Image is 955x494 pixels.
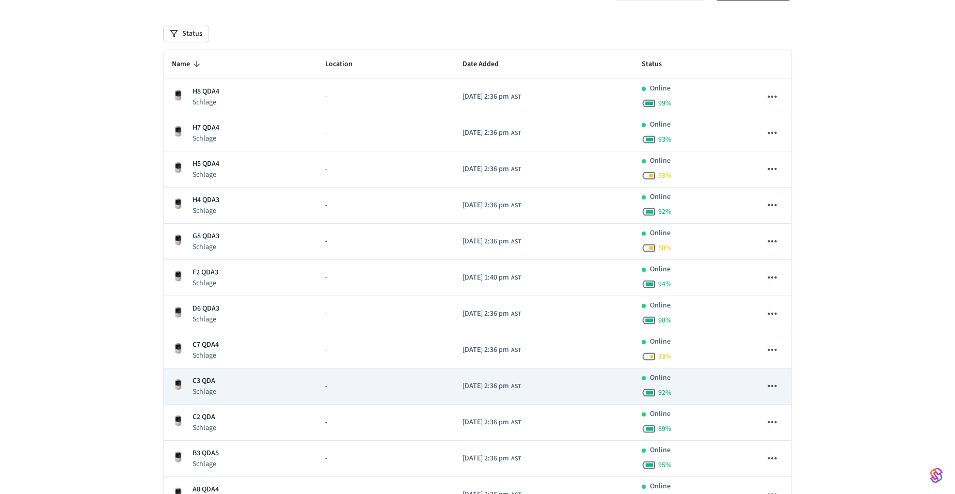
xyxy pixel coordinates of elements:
[463,128,521,138] div: America/Santo_Domingo
[463,200,509,211] span: [DATE] 2:36 pm
[172,378,184,391] img: Schlage Sense Smart Deadbolt with Camelot Trim, Front
[463,91,509,102] span: [DATE] 2:36 pm
[193,97,219,107] p: Schlage
[511,418,521,427] span: AST
[172,89,184,101] img: Schlage Sense Smart Deadbolt with Camelot Trim, Front
[463,308,509,319] span: [DATE] 2:36 pm
[325,417,327,428] span: -
[193,86,219,97] p: H8 QDA4
[463,164,521,175] div: America/Santo_Domingo
[172,451,184,463] img: Schlage Sense Smart Deadbolt with Camelot Trim, Front
[193,122,219,133] p: H7 QDA4
[193,267,218,278] p: F2 QDA3
[325,164,327,175] span: -
[193,278,218,288] p: Schlage
[658,243,672,253] span: 50 %
[511,165,521,174] span: AST
[658,315,672,326] span: 98 %
[658,134,672,145] span: 93 %
[658,388,672,398] span: 92 %
[511,310,521,319] span: AST
[511,454,521,464] span: AST
[193,448,219,459] p: B3 QDA5
[193,412,216,423] p: C2 QDA
[463,272,521,283] div: America/Santo_Domingo
[172,234,184,246] img: Schlage Sense Smart Deadbolt with Camelot Trim, Front
[164,25,209,42] button: Status
[172,197,184,210] img: Schlage Sense Smart Deadbolt with Camelot Trim, Front
[658,207,672,217] span: 92 %
[650,445,671,456] p: Online
[463,236,509,247] span: [DATE] 2:36 pm
[193,314,219,325] p: Schlage
[463,164,509,175] span: [DATE] 2:36 pm
[930,467,943,484] img: SeamLogoGradient.69752ec5.svg
[193,350,219,361] p: Schlage
[511,237,521,246] span: AST
[658,351,672,362] span: 33 %
[325,128,327,138] span: -
[511,129,521,138] span: AST
[325,381,327,392] span: -
[172,161,184,174] img: Schlage Sense Smart Deadbolt with Camelot Trim, Front
[325,272,327,283] span: -
[193,242,219,252] p: Schlage
[511,92,521,102] span: AST
[325,56,366,72] span: Location
[511,346,521,355] span: AST
[658,171,672,181] span: 53 %
[511,382,521,391] span: AST
[193,459,219,469] p: Schlage
[511,273,521,283] span: AST
[463,345,521,356] div: America/Santo_Domingo
[193,159,219,169] p: H5 QDA4
[193,376,216,387] p: C3 QDA
[650,228,671,239] p: Online
[325,236,327,247] span: -
[463,345,509,356] span: [DATE] 2:36 pm
[463,453,509,464] span: [DATE] 2:36 pm
[193,339,219,350] p: C7 QDA4
[650,264,671,275] p: Online
[650,119,671,130] p: Online
[325,453,327,464] span: -
[172,56,203,72] span: Name
[650,300,671,311] p: Online
[650,83,671,94] p: Online
[325,308,327,319] span: -
[325,345,327,356] span: -
[193,206,219,216] p: Schlage
[463,417,509,428] span: [DATE] 2:36 pm
[172,414,184,427] img: Schlage Sense Smart Deadbolt with Camelot Trim, Front
[463,56,512,72] span: Date Added
[463,236,521,247] div: America/Santo_Domingo
[172,306,184,318] img: Schlage Sense Smart Deadbolt with Camelot Trim, Front
[463,200,521,211] div: America/Santo_Domingo
[650,409,671,420] p: Online
[172,342,184,354] img: Schlage Sense Smart Deadbolt with Camelot Trim, Front
[193,231,219,242] p: G8 QDA3
[172,270,184,282] img: Schlage Sense Smart Deadbolt with Camelot Trim, Front
[463,381,521,392] div: America/Santo_Domingo
[193,423,216,433] p: Schlage
[650,373,671,383] p: Online
[658,279,672,289] span: 94 %
[463,272,509,283] span: [DATE] 1:40 pm
[463,453,521,464] div: America/Santo_Domingo
[650,192,671,203] p: Online
[463,91,521,102] div: America/Santo_Domingo
[642,56,675,72] span: Status
[325,200,327,211] span: -
[193,133,219,144] p: Schlage
[172,125,184,137] img: Schlage Sense Smart Deadbolt with Camelot Trim, Front
[658,424,672,434] span: 89 %
[658,460,672,470] span: 95 %
[463,308,521,319] div: America/Santo_Domingo
[193,195,219,206] p: H4 QDA3
[463,128,509,138] span: [DATE] 2:36 pm
[193,387,216,397] p: Schlage
[325,91,327,102] span: -
[193,169,219,180] p: Schlage
[650,481,671,492] p: Online
[511,201,521,210] span: AST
